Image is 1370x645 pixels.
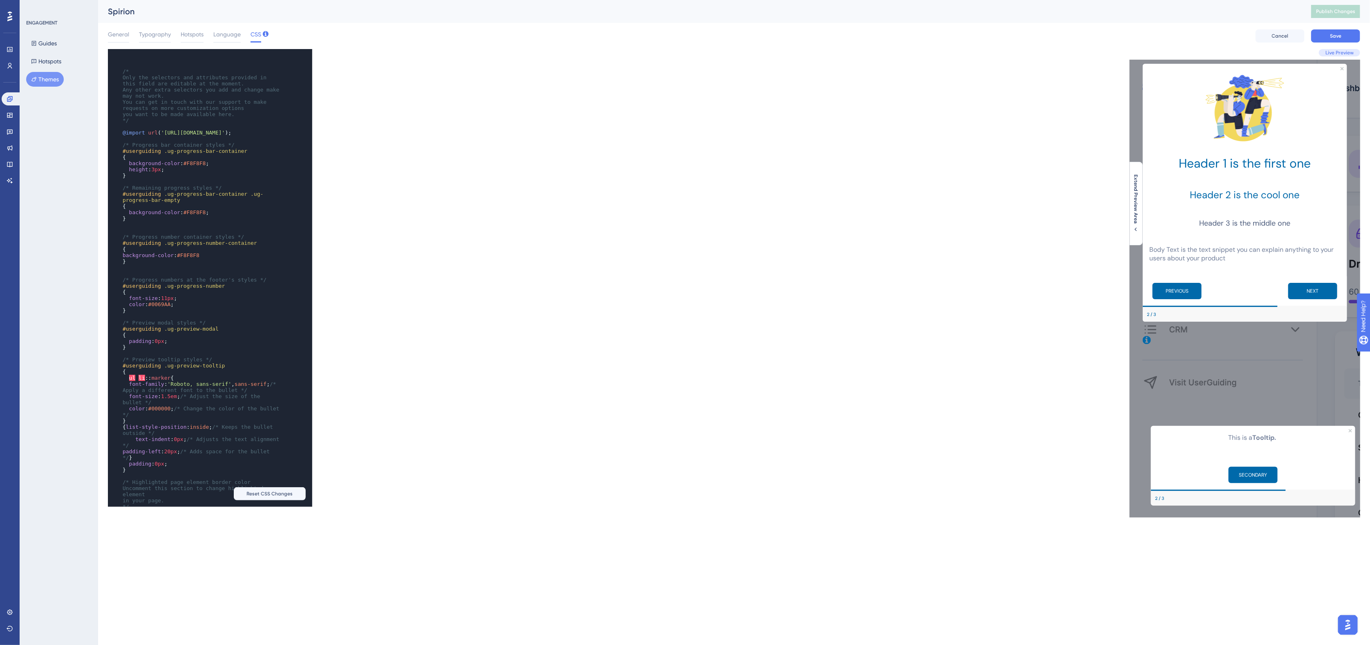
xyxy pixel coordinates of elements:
span: Uncomment this section to change highlighted element [123,485,266,497]
span: background-color [123,252,174,258]
span: li [139,375,145,381]
span: #000000 [148,405,171,412]
span: #userguiding [123,283,161,289]
span: { [123,369,126,375]
span: 20px [164,448,177,455]
h3: Header 3 is the middle one [20,159,211,168]
span: General [108,29,129,39]
span: You can get in touch with our support to make requests on more customization options [123,99,270,111]
b: Tooltip. [123,374,147,382]
button: Next [159,223,208,240]
span: color [129,301,145,307]
span: #userguiding [123,148,161,154]
span: Need Help? [19,2,51,12]
span: Language [213,29,241,39]
span: { [123,289,126,295]
span: : ; [123,160,209,166]
span: /* Adds space for the bullet */ [123,448,273,461]
span: : ; [123,295,177,301]
span: } [123,344,126,350]
span: @import [123,130,145,136]
span: .ug-progress-number-container [164,240,257,246]
span: url [148,130,158,136]
span: } [123,215,126,222]
span: .ug-progress-bar-empty [123,191,263,203]
span: Reset CSS Changes [247,490,293,497]
span: /* Apply a different font to the bullet */ [123,381,280,393]
span: list-style-position [126,424,187,430]
span: : ; [123,209,209,215]
span: /* Progress bar container styles */ [123,142,235,148]
span: padding [129,338,152,344]
button: Publish Changes [1311,5,1360,18]
span: .ug-progress-bar-container [164,148,248,154]
span: 0px [154,338,164,344]
span: } [123,258,126,264]
span: } [123,467,126,473]
span: 'Roboto, sans-serif' [168,381,232,387]
div: Close Preview [211,7,214,11]
img: Modal Media [74,7,156,89]
span: : ; [123,166,164,172]
span: /* Adjusts the text alignment */ [123,436,282,448]
span: .ug-preview-modal [164,326,219,332]
span: 0px [154,461,164,467]
span: in your page. [123,497,164,504]
span: /* Preview tooltip styles */ [123,356,212,363]
span: #0069AA [148,301,171,307]
span: 1.5em [161,393,177,399]
span: Only the selectors and attributes provided in this field are editable at the moment. [123,74,270,87]
span: #userguiding [123,326,161,332]
span: #userguiding [123,363,161,369]
span: { [123,246,126,252]
button: Guides [26,36,62,51]
span: #F8F8F8 [184,160,206,166]
span: Typography [139,29,171,39]
span: : , ; [123,381,280,393]
span: /* Remaining progress styles */ [123,185,222,191]
span: : ; [123,436,282,448]
span: } [123,172,126,179]
span: /* Progress number container styles */ [123,234,244,240]
span: padding [129,461,152,467]
span: .ug-preview-tooltip [164,363,225,369]
button: Extend Preview Area [1129,175,1142,233]
span: font-family [129,381,164,387]
span: } [123,418,126,424]
span: ul [129,375,136,381]
span: /* Change the color of the bullet */ [123,405,282,418]
span: : ; } [123,448,273,461]
span: : ; [123,393,263,405]
span: : ; [123,301,174,307]
span: inside [190,424,209,430]
span: 3px [151,166,161,172]
span: /* Preview modal styles */ [123,320,206,326]
span: #userguiding [123,191,161,197]
span: : ; [123,461,168,467]
button: SECONDARY [99,407,148,423]
span: color [129,405,145,412]
div: ENGAGEMENT [26,20,57,26]
span: Extend Preview Area [1133,175,1139,224]
span: background-color [129,209,180,215]
span: } [123,307,126,314]
span: Publish Changes [1316,8,1355,15]
span: #F8F8F8 [177,252,199,258]
span: font-size [129,393,158,399]
span: :: { [123,375,174,381]
span: height [129,166,148,172]
button: Previous [23,223,72,240]
span: #userguiding [123,240,161,246]
span: .ug-progress-bar-container [164,191,248,197]
span: : ; [123,405,282,418]
span: : [123,252,199,258]
span: /* Highlighted page element border color [123,479,251,485]
p: Body Text is the text snippet you can explain anything to your users about your product [20,186,211,203]
span: '[URL][DOMAIN_NAME]' [161,130,225,136]
span: padding-left [123,448,161,455]
button: Save [1311,29,1360,43]
span: 0px [174,436,183,442]
span: 11px [161,295,174,301]
span: /* Keeps the bullet outside */ [123,424,276,436]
